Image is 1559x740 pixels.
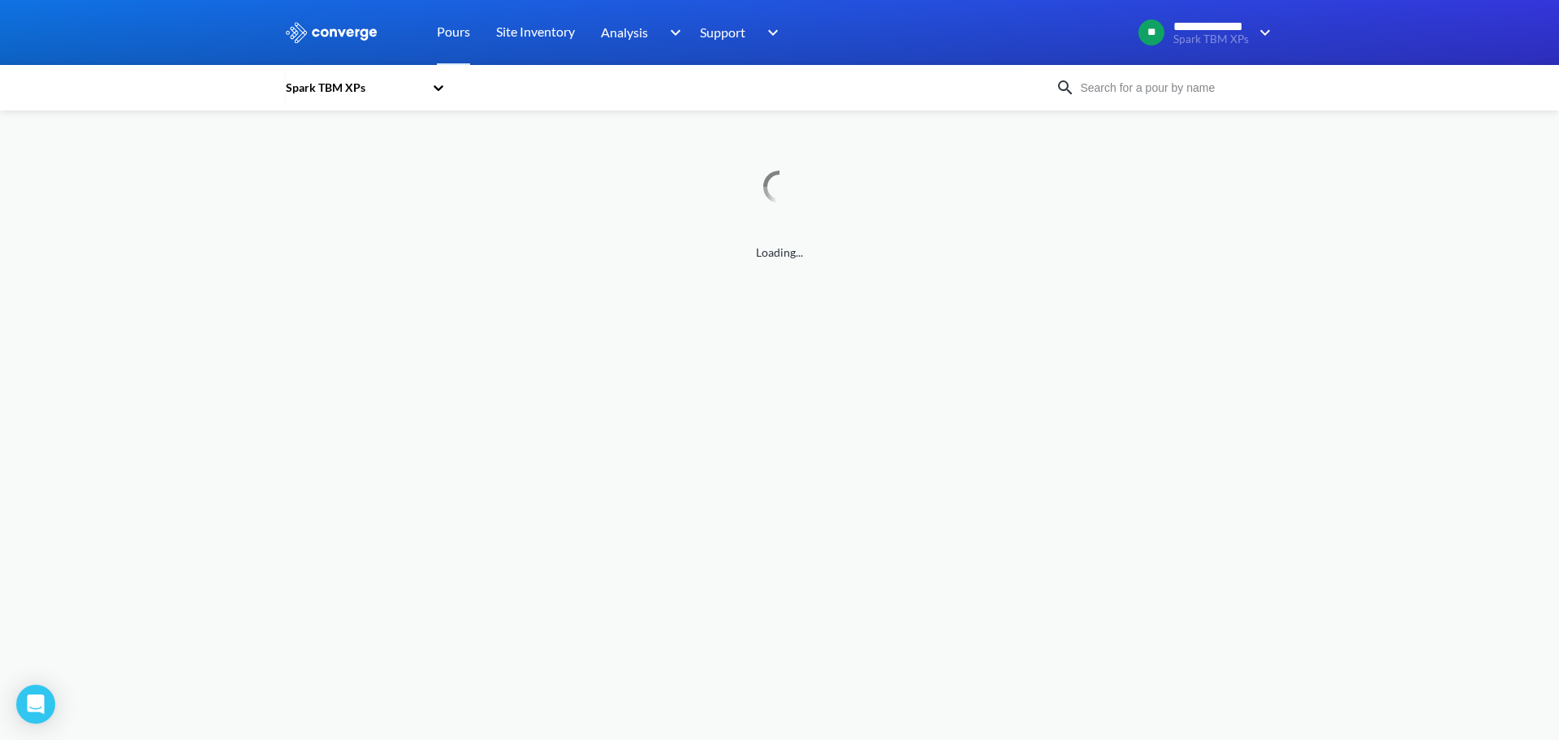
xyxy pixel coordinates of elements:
[16,685,55,724] div: Open Intercom Messenger
[1249,23,1275,42] img: downArrow.svg
[757,23,783,42] img: downArrow.svg
[1075,79,1272,97] input: Search for a pour by name
[659,23,685,42] img: downArrow.svg
[284,22,378,43] img: logo_ewhite.svg
[1173,33,1249,45] span: Spark TBM XPs
[1056,78,1075,97] img: icon-search.svg
[700,22,745,42] span: Support
[284,244,1275,262] span: Loading...
[601,22,648,42] span: Analysis
[284,79,424,97] div: Spark TBM XPs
